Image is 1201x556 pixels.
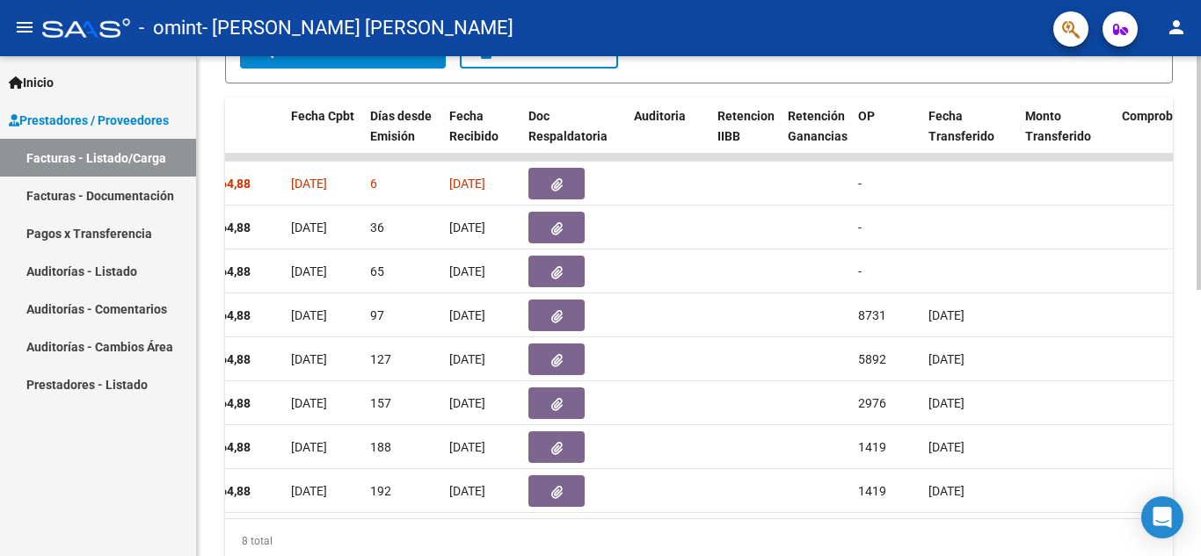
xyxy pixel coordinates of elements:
[370,109,432,143] span: Días desde Emisión
[291,308,327,322] span: [DATE]
[291,220,327,235] span: [DATE]
[370,440,391,454] span: 188
[928,352,964,366] span: [DATE]
[521,97,627,175] datatable-header-cell: Doc Respaldatoria
[449,308,485,322] span: [DATE]
[370,177,377,191] span: 6
[928,109,994,143] span: Fecha Transferido
[1166,17,1187,38] mat-icon: person
[14,17,35,38] mat-icon: menu
[291,396,327,410] span: [DATE]
[284,97,363,175] datatable-header-cell: Fecha Cpbt
[9,111,169,130] span: Prestadores / Proveedores
[442,97,521,175] datatable-header-cell: Fecha Recibido
[858,308,886,322] span: 8731
[634,109,686,123] span: Auditoria
[449,396,485,410] span: [DATE]
[781,97,851,175] datatable-header-cell: Retención Ganancias
[256,43,430,59] span: Buscar Comprobante
[858,352,886,366] span: 5892
[139,9,202,47] span: - omint
[528,109,608,143] span: Doc Respaldatoria
[370,264,384,278] span: 65
[291,264,327,278] span: [DATE]
[851,97,921,175] datatable-header-cell: OP
[370,484,391,498] span: 192
[1025,109,1091,143] span: Monto Transferido
[858,440,886,454] span: 1419
[363,97,442,175] datatable-header-cell: Días desde Emisión
[178,97,284,175] datatable-header-cell: Monto
[788,109,848,143] span: Retención Ganancias
[928,484,964,498] span: [DATE]
[1141,496,1183,538] div: Open Intercom Messenger
[449,177,485,191] span: [DATE]
[449,264,485,278] span: [DATE]
[858,220,862,235] span: -
[858,109,875,123] span: OP
[928,440,964,454] span: [DATE]
[858,484,886,498] span: 1419
[449,109,499,143] span: Fecha Recibido
[291,109,354,123] span: Fecha Cpbt
[291,177,327,191] span: [DATE]
[370,308,384,322] span: 97
[921,97,1018,175] datatable-header-cell: Fecha Transferido
[1018,97,1115,175] datatable-header-cell: Monto Transferido
[449,440,485,454] span: [DATE]
[370,352,391,366] span: 127
[449,484,485,498] span: [DATE]
[449,220,485,235] span: [DATE]
[370,220,384,235] span: 36
[858,396,886,410] span: 2976
[476,43,602,59] span: Borrar Filtros
[9,73,54,92] span: Inicio
[202,9,513,47] span: - [PERSON_NAME] [PERSON_NAME]
[291,484,327,498] span: [DATE]
[928,396,964,410] span: [DATE]
[710,97,781,175] datatable-header-cell: Retencion IIBB
[449,352,485,366] span: [DATE]
[291,440,327,454] span: [DATE]
[928,308,964,322] span: [DATE]
[717,109,775,143] span: Retencion IIBB
[291,352,327,366] span: [DATE]
[858,264,862,278] span: -
[370,396,391,410] span: 157
[1122,109,1198,123] span: Comprobante
[627,97,710,175] datatable-header-cell: Auditoria
[858,177,862,191] span: -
